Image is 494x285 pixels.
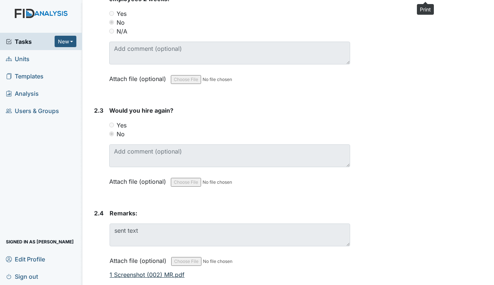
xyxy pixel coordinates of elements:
span: Edit Profile [6,253,45,265]
span: Templates [6,70,44,82]
span: Users & Groups [6,105,59,116]
button: New [55,36,77,47]
span: Units [6,53,30,64]
span: Would you hire again? [109,107,173,114]
a: Tasks [6,37,55,46]
input: No [109,20,114,25]
span: Sign out [6,271,38,282]
label: Attach file (optional) [109,173,169,186]
label: Attach file (optional) [109,70,169,83]
input: Yes [109,123,114,127]
label: 2.4 [94,209,104,218]
a: 1 Screenshot (002) MR.pdf [110,271,184,278]
input: N/A [109,29,114,34]
textarea: sent text [110,224,350,246]
span: Signed in as [PERSON_NAME] [6,236,74,247]
span: Analysis [6,88,39,99]
label: Yes [117,121,127,130]
div: Print [417,4,434,15]
label: N/A [117,27,127,36]
input: No [109,131,114,136]
label: 2.3 [94,106,103,115]
label: No [117,130,125,138]
span: Remarks: [110,210,137,217]
label: No [117,18,125,27]
label: Yes [117,9,127,18]
label: Attach file (optional) [110,252,169,265]
input: Yes [109,11,114,16]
